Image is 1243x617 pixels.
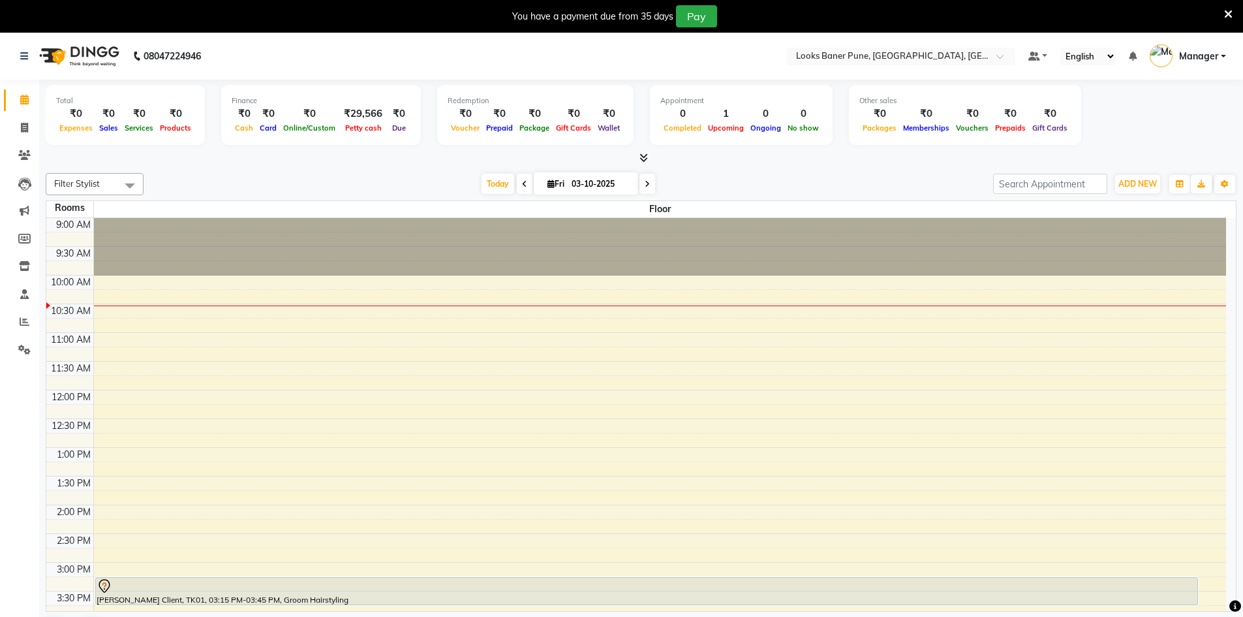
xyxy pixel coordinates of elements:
span: Vouchers [953,123,992,133]
span: Expenses [56,123,96,133]
div: 9:30 AM [54,247,93,261]
span: Services [121,123,157,133]
div: ₹0 [992,106,1029,121]
div: 12:30 PM [49,419,93,433]
div: 11:00 AM [48,333,93,347]
span: Completed [660,123,705,133]
span: Package [516,123,553,133]
span: Packages [859,123,900,133]
span: Filter Stylist [54,178,100,189]
div: ₹0 [157,106,194,121]
span: Upcoming [705,123,747,133]
div: Other sales [859,95,1071,106]
span: Ongoing [747,123,784,133]
div: ₹0 [96,106,121,121]
div: 11:30 AM [48,362,93,375]
div: [PERSON_NAME] Client, TK01, 03:15 PM-03:45 PM, Groom Hairstyling [96,578,1197,605]
span: Card [256,123,280,133]
img: logo [33,38,123,74]
div: ₹0 [553,106,594,121]
div: 3:00 PM [54,563,93,577]
div: 2:30 PM [54,534,93,548]
span: Wallet [594,123,623,133]
div: ₹0 [280,106,339,121]
span: Voucher [448,123,483,133]
div: ₹0 [56,106,96,121]
div: 10:30 AM [48,304,93,318]
div: ₹0 [594,106,623,121]
div: ₹0 [953,106,992,121]
div: 1 [705,106,747,121]
div: 1:30 PM [54,477,93,490]
span: No show [784,123,822,133]
span: Prepaids [992,123,1029,133]
span: Today [482,174,514,194]
div: ₹0 [388,106,410,121]
div: ₹0 [516,106,553,121]
span: Online/Custom [280,123,339,133]
div: Finance [232,95,410,106]
span: Fri [544,179,568,189]
div: Redemption [448,95,623,106]
div: ₹0 [1029,106,1071,121]
div: ₹0 [859,106,900,121]
div: 10:00 AM [48,276,93,289]
span: Prepaid [483,123,516,133]
div: You have a payment due from 35 days [512,10,673,24]
div: ₹0 [121,106,157,121]
button: Pay [676,5,717,27]
div: ₹0 [483,106,516,121]
b: 08047224946 [144,38,201,74]
span: Petty cash [342,123,385,133]
div: 12:00 PM [49,390,93,404]
div: 1:00 PM [54,448,93,462]
span: Products [157,123,194,133]
div: ₹0 [256,106,280,121]
span: Gift Cards [553,123,594,133]
div: ₹29,566 [339,106,388,121]
div: ₹0 [232,106,256,121]
span: Memberships [900,123,953,133]
div: 9:00 AM [54,218,93,232]
span: Gift Cards [1029,123,1071,133]
span: Sales [96,123,121,133]
img: Manager [1150,44,1173,67]
span: ADD NEW [1118,179,1157,189]
input: Search Appointment [993,174,1107,194]
span: Manager [1179,50,1218,63]
div: 0 [747,106,784,121]
span: Due [389,123,409,133]
button: ADD NEW [1115,175,1160,193]
div: 3:30 PM [54,592,93,605]
div: 2:00 PM [54,505,93,519]
input: 2025-10-03 [568,174,633,194]
span: Cash [232,123,256,133]
div: ₹0 [900,106,953,121]
div: Appointment [660,95,822,106]
span: Floor [94,201,1227,217]
div: Rooms [46,201,93,215]
div: Total [56,95,194,106]
div: 0 [660,106,705,121]
div: 0 [784,106,822,121]
div: ₹0 [448,106,483,121]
